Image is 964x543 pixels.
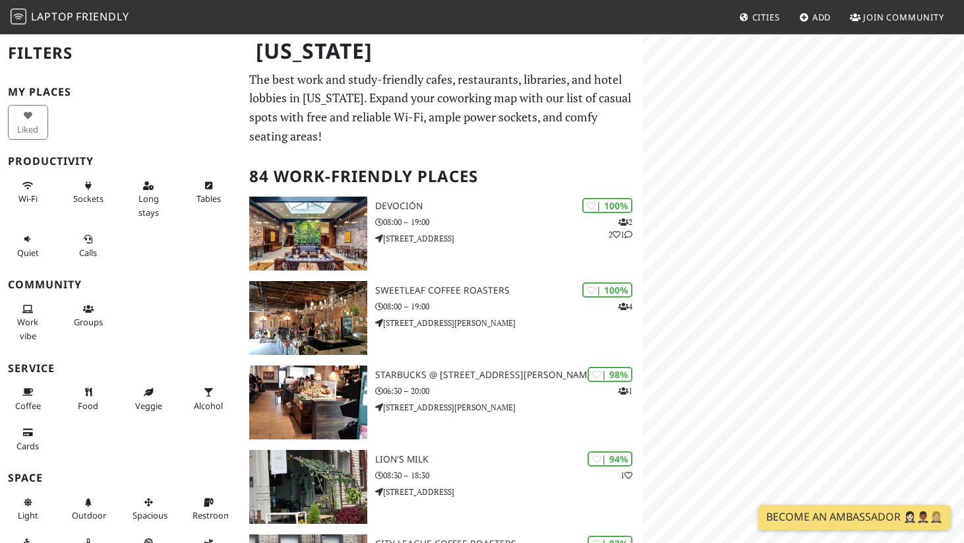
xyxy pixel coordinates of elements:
button: Tables [189,175,229,210]
span: Friendly [76,9,129,24]
span: Power sockets [73,193,104,205]
button: Restroom [189,492,229,527]
img: Lion's Milk [249,450,367,524]
button: Wi-Fi [8,175,48,210]
p: The best work and study-friendly cafes, restaurants, libraries, and hotel lobbies in [US_STATE]. ... [249,70,635,146]
button: Veggie [129,381,169,416]
span: Cities [752,11,780,23]
button: Groups [68,298,108,333]
span: Quiet [17,247,39,259]
p: 1 [618,385,632,397]
span: Food [78,400,98,412]
button: Calls [68,228,108,263]
img: Devoción [249,197,367,271]
button: Sockets [68,175,108,210]
button: Quiet [8,228,48,263]
a: Devoción | 100% 221 Devoción 08:00 – 19:00 [STREET_ADDRESS] [241,197,643,271]
span: Credit cards [16,440,39,452]
h3: Starbucks @ [STREET_ADDRESS][PERSON_NAME] [375,369,643,381]
h3: Productivity [8,155,233,168]
span: Add [812,11,831,23]
span: Natural light [18,509,38,521]
h1: [US_STATE] [245,33,640,69]
p: 1 [620,469,632,482]
span: Alcohol [194,400,223,412]
a: Add [794,5,837,29]
p: 08:30 – 18:30 [375,469,643,482]
img: Starbucks @ 815 Hutchinson Riv Pkwy [249,366,367,439]
h2: 84 Work-Friendly Places [249,156,635,197]
span: Outdoor area [72,509,106,521]
a: Starbucks @ 815 Hutchinson Riv Pkwy | 98% 1 Starbucks @ [STREET_ADDRESS][PERSON_NAME] 06:30 – 20:... [241,366,643,439]
h3: Service [8,362,233,375]
button: Long stays [129,175,169,223]
div: | 100% [582,198,632,213]
span: Spacious [133,509,167,521]
p: 06:30 – 20:00 [375,385,643,397]
span: Group tables [74,316,103,328]
span: Video/audio calls [79,247,97,259]
button: Cards [8,422,48,457]
span: People working [17,316,38,341]
button: Spacious [129,492,169,527]
button: Light [8,492,48,527]
button: Outdoor [68,492,108,527]
div: | 98% [587,367,632,382]
p: 08:00 – 19:00 [375,300,643,313]
p: [STREET_ADDRESS] [375,486,643,498]
p: 08:00 – 19:00 [375,216,643,228]
p: [STREET_ADDRESS][PERSON_NAME] [375,317,643,329]
span: Join Community [863,11,944,23]
span: Coffee [15,400,41,412]
span: Veggie [135,400,162,412]
span: Restroom [193,509,231,521]
span: Stable Wi-Fi [18,193,38,205]
p: [STREET_ADDRESS] [375,232,643,245]
h3: Devoción [375,201,643,212]
img: Sweetleaf Coffee Roasters [249,281,367,355]
h3: Sweetleaf Coffee Roasters [375,285,643,296]
div: | 100% [582,282,632,298]
button: Alcohol [189,381,229,416]
button: Coffee [8,381,48,416]
h3: My Places [8,86,233,98]
div: | 94% [587,451,632,466]
h3: Community [8,278,233,291]
button: Food [68,381,108,416]
img: LaptopFriendly [11,9,26,24]
h3: Lion's Milk [375,454,643,465]
h3: Space [8,472,233,484]
a: Sweetleaf Coffee Roasters | 100% 4 Sweetleaf Coffee Roasters 08:00 – 19:00 [STREET_ADDRESS][PERSO... [241,281,643,355]
a: LaptopFriendly LaptopFriendly [11,6,129,29]
p: 4 [618,300,632,313]
span: Work-friendly tables [196,193,221,205]
a: Join Community [845,5,949,29]
button: Work vibe [8,298,48,346]
a: Cities [734,5,785,29]
a: Lion's Milk | 94% 1 Lion's Milk 08:30 – 18:30 [STREET_ADDRESS] [241,450,643,524]
a: Become an Ambassador 🤵🏻‍♀️🤵🏾‍♂️🤵🏼‍♀️ [758,505,951,530]
p: 2 2 1 [609,216,632,241]
h2: Filters [8,33,233,73]
p: [STREET_ADDRESS][PERSON_NAME] [375,401,643,414]
span: Laptop [31,9,74,24]
span: Long stays [138,193,159,218]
